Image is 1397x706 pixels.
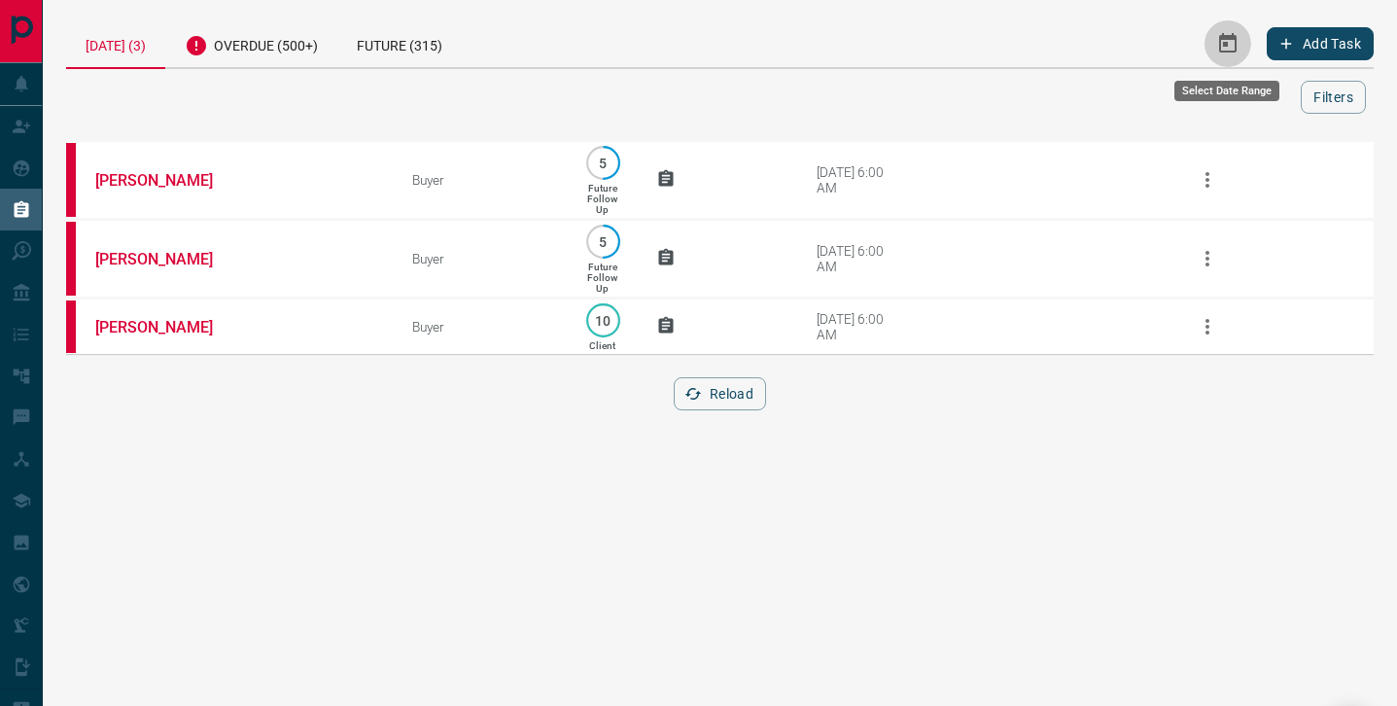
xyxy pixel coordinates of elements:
div: Buyer [412,319,549,335]
div: Buyer [412,251,549,266]
a: [PERSON_NAME] [95,250,241,268]
div: [DATE] 6:00 AM [817,164,899,195]
button: Filters [1301,81,1366,114]
button: Add Task [1267,27,1374,60]
div: property.ca [66,300,76,353]
p: Future Follow Up [587,262,617,294]
div: [DATE] (3) [66,19,165,69]
p: 10 [596,313,611,328]
p: 5 [596,234,611,249]
button: Reload [674,377,766,410]
div: Select Date Range [1174,81,1279,101]
div: [DATE] 6:00 AM [817,311,899,342]
div: [DATE] 6:00 AM [817,243,899,274]
p: Client [589,340,615,351]
p: 5 [596,156,611,170]
div: Buyer [412,172,549,188]
p: Future Follow Up [587,183,617,215]
div: property.ca [66,222,76,296]
div: property.ca [66,143,76,217]
a: [PERSON_NAME] [95,171,241,190]
div: Future (315) [337,19,462,67]
div: Overdue (500+) [165,19,337,67]
a: [PERSON_NAME] [95,318,241,336]
button: Select Date Range [1205,20,1251,67]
